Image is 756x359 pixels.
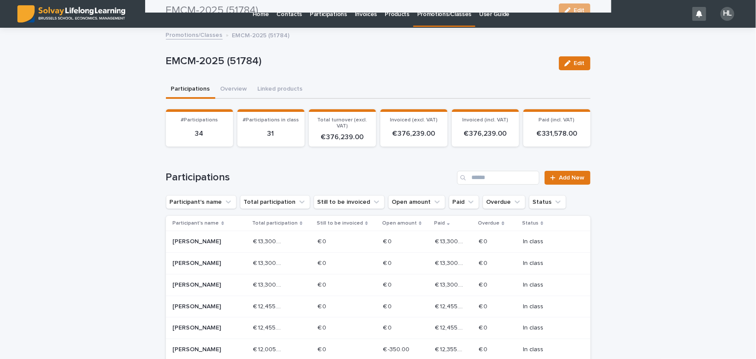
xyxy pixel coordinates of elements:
p: € 376,239.00 [314,133,371,141]
p: € 376,239.00 [386,130,442,138]
p: EMCM-2025 (51784) [232,30,290,39]
p: € 0 [318,344,328,353]
p: € 12,455.00 [435,301,467,310]
p: [PERSON_NAME] [173,238,235,245]
tr: [PERSON_NAME]€ 12,455.00€ 12,455.00 € 0€ 0 € 0€ 0 € 12,455.00€ 12,455.00 € 0€ 0 In class [166,317,591,339]
p: € 0 [318,301,328,310]
p: Overdue [478,219,500,228]
div: HL [720,7,734,21]
p: [PERSON_NAME] [173,260,235,267]
p: Total participation [252,219,298,228]
p: In class [523,303,577,310]
a: Add New [545,171,590,185]
p: € 0 [318,323,328,332]
span: #Participations in class [243,117,299,123]
button: Paid [449,195,479,209]
span: Paid (incl. VAT) [539,117,575,123]
a: Promotions/Classes [166,29,223,39]
p: [PERSON_NAME] [173,346,235,353]
p: In class [523,281,577,289]
input: Search [457,171,539,185]
p: In class [523,238,577,245]
h1: Participations [166,171,454,184]
p: Paid [434,219,445,228]
p: € 12,355.00 [435,344,467,353]
button: Overdue [483,195,526,209]
p: € 0 [318,258,328,267]
span: Invoiced (excl. VAT) [390,117,438,123]
span: Invoiced (incl. VAT) [462,117,508,123]
button: Status [529,195,566,209]
tr: [PERSON_NAME]€ 13,300.00€ 13,300.00 € 0€ 0 € 0€ 0 € 13,300.00€ 13,300.00 € 0€ 0 In class [166,274,591,296]
p: € 0 [383,323,393,332]
p: 31 [243,130,299,138]
span: Add New [559,175,585,181]
p: € 0 [383,280,393,289]
p: [PERSON_NAME] [173,281,235,289]
p: € 0 [479,280,489,289]
p: € 13,300.00 [253,258,286,267]
tr: [PERSON_NAME]€ 13,300.00€ 13,300.00 € 0€ 0 € 0€ 0 € 13,300.00€ 13,300.00 € 0€ 0 In class [166,231,591,253]
p: € 0 [479,236,489,245]
span: Edit [574,60,585,66]
p: € 13,300.00 [253,280,286,289]
p: EMCM-2025 (51784) [166,55,552,68]
p: € 0 [479,323,489,332]
p: € 13,300.00 [435,258,467,267]
button: Open amount [388,195,445,209]
p: € 13,300.00 [435,280,467,289]
span: Total turnover (excl. VAT) [318,117,367,129]
button: Linked products [253,81,308,99]
tr: [PERSON_NAME]€ 12,455.00€ 12,455.00 € 0€ 0 € 0€ 0 € 12,455.00€ 12,455.00 € 0€ 0 In class [166,296,591,317]
button: Still to be invoiced [314,195,385,209]
button: Participant's name [166,195,237,209]
p: [PERSON_NAME] [173,324,235,332]
p: € 12,005.00 [253,344,286,353]
p: Participant's name [173,219,219,228]
button: Participations [166,81,215,99]
p: In class [523,346,577,353]
p: € -350.00 [383,344,411,353]
p: [PERSON_NAME] [173,303,235,310]
p: € 0 [479,301,489,310]
p: Still to be invoiced [317,219,363,228]
button: Total participation [240,195,310,209]
p: € 0 [479,344,489,353]
p: € 0 [318,236,328,245]
p: Open amount [382,219,417,228]
button: Edit [559,56,591,70]
p: € 0 [383,258,393,267]
p: Status [522,219,539,228]
p: € 13,300.00 [435,236,467,245]
p: € 13,300.00 [253,236,286,245]
p: € 331,578.00 [529,130,585,138]
p: € 0 [479,258,489,267]
img: ED0IkcNQHGZZMpCVrDht [17,5,125,23]
tr: [PERSON_NAME]€ 13,300.00€ 13,300.00 € 0€ 0 € 0€ 0 € 13,300.00€ 13,300.00 € 0€ 0 In class [166,252,591,274]
button: Overview [215,81,253,99]
p: € 0 [318,280,328,289]
p: In class [523,324,577,332]
p: In class [523,260,577,267]
p: € 12,455.00 [253,301,286,310]
span: #Participations [181,117,218,123]
p: € 12,455.00 [253,323,286,332]
p: € 0 [383,236,393,245]
p: 34 [171,130,228,138]
p: € 12,455.00 [435,323,467,332]
p: € 376,239.00 [457,130,514,138]
p: € 0 [383,301,393,310]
